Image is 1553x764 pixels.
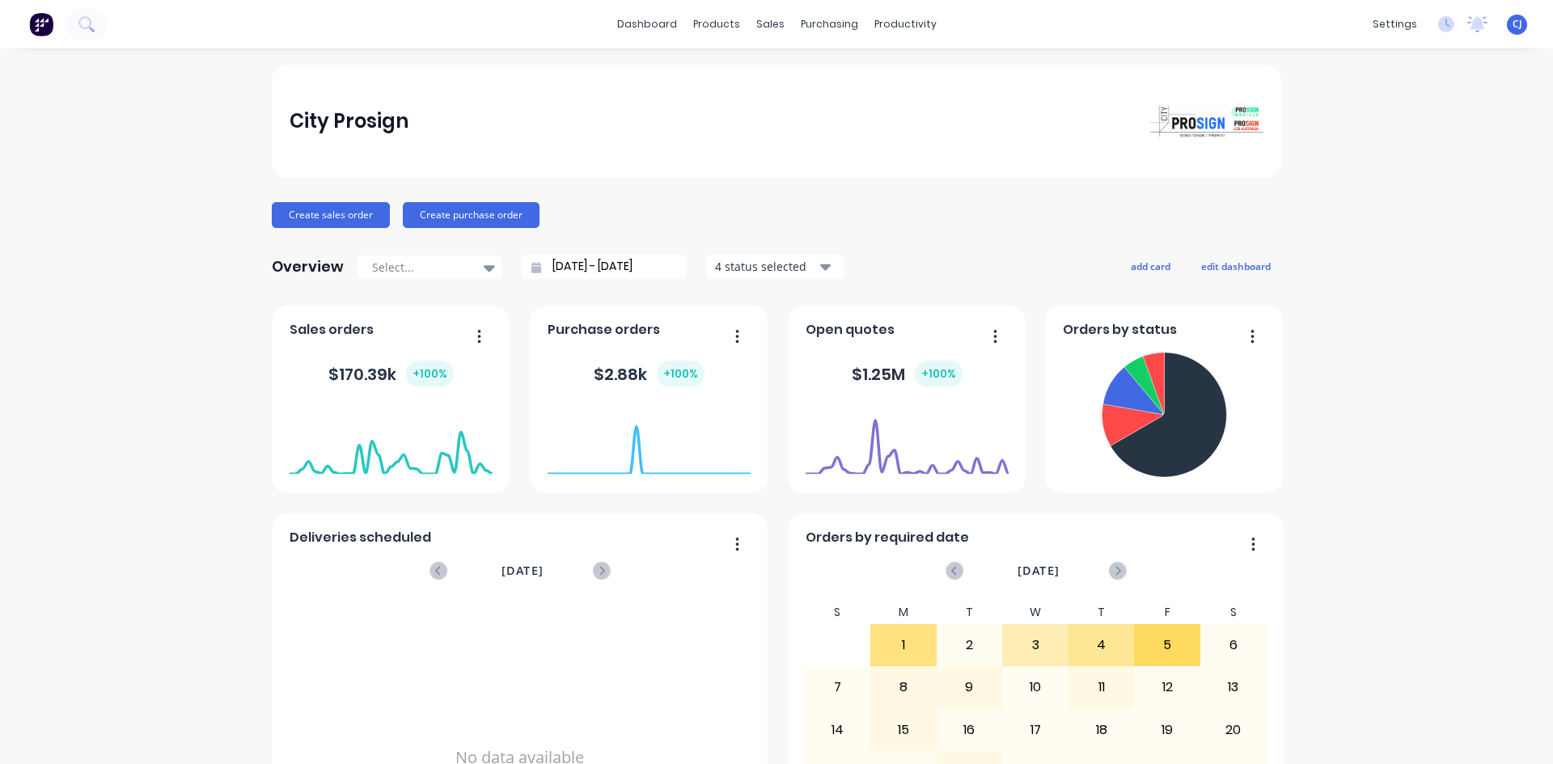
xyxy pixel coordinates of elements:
button: 4 status selected [706,255,844,279]
span: Sales orders [290,320,374,340]
div: T [937,601,1003,624]
div: settings [1365,12,1425,36]
span: [DATE] [501,562,544,580]
span: [DATE] [1018,562,1060,580]
div: $ 1.25M [852,361,963,387]
div: 17 [1003,710,1068,750]
div: 14 [806,710,870,750]
div: 12 [1135,667,1200,707]
div: W [1002,601,1068,624]
div: T [1068,601,1135,624]
div: 16 [937,710,1002,750]
div: 4 [1069,625,1134,665]
div: 18 [1069,710,1134,750]
div: productivity [866,12,945,36]
div: 9 [937,667,1002,707]
div: S [805,601,871,624]
div: products [685,12,748,36]
span: Deliveries scheduled [290,528,431,547]
div: 2 [937,625,1002,665]
div: 13 [1201,667,1266,707]
div: 6 [1201,625,1266,665]
div: $ 170.39k [328,361,454,387]
button: edit dashboard [1191,255,1281,276]
div: 3 [1003,625,1068,665]
div: + 100 % [915,361,963,387]
div: F [1134,601,1200,624]
div: 1 [871,625,936,665]
span: Open quotes [806,320,895,340]
img: City Prosign [1150,105,1263,137]
div: + 100 % [406,361,454,387]
div: sales [748,12,793,36]
div: purchasing [793,12,866,36]
div: 19 [1135,710,1200,750]
div: $ 2.88k [594,361,705,387]
div: 10 [1003,667,1068,707]
div: City Prosign [290,105,408,137]
div: 8 [871,667,936,707]
img: Factory [29,12,53,36]
button: Create sales order [272,202,390,228]
div: + 100 % [657,361,705,387]
div: 15 [871,710,936,750]
button: add card [1120,255,1181,276]
div: 20 [1201,710,1266,750]
div: S [1200,601,1267,624]
span: Orders by status [1063,320,1177,340]
a: dashboard [609,12,685,36]
div: 4 status selected [715,258,817,275]
div: M [870,601,937,624]
div: 5 [1135,625,1200,665]
button: Create purchase order [403,202,540,228]
span: Purchase orders [548,320,660,340]
span: CJ [1513,17,1522,32]
div: Overview [272,251,344,283]
div: 11 [1069,667,1134,707]
div: 7 [806,667,870,707]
